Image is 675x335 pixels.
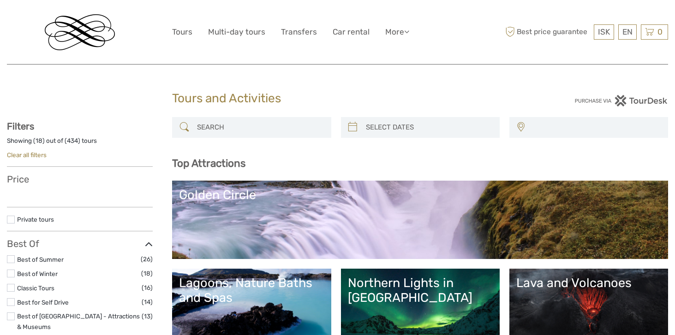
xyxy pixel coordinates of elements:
a: Best of Winter [17,270,58,277]
span: (14) [142,297,153,307]
span: (13) [142,311,153,322]
span: 0 [656,27,664,36]
a: Clear all filters [7,151,47,159]
b: Top Attractions [172,157,245,170]
img: Reykjavik Residence [45,14,115,50]
a: Tours [172,25,192,39]
div: EN [618,24,637,40]
span: (18) [141,268,153,279]
h3: Price [7,174,153,185]
div: Showing ( ) out of ( ) tours [7,136,153,151]
span: Best price guarantee [503,24,591,40]
div: Lava and Volcanoes [516,276,661,290]
img: PurchaseViaTourDesk.png [574,95,668,106]
a: Transfers [281,25,317,39]
div: Golden Circle [179,188,661,202]
a: Best of Summer [17,256,64,263]
input: SEARCH [193,119,326,135]
a: Private tours [17,216,54,223]
span: (16) [142,282,153,293]
div: Northern Lights in [GEOGRAPHIC_DATA] [348,276,493,306]
label: 434 [67,136,78,145]
a: Golden Circle [179,188,661,252]
a: Best for Self Drive [17,299,69,306]
span: (26) [141,254,153,264]
a: More [385,25,409,39]
h3: Best Of [7,238,153,249]
label: 18 [36,136,42,145]
span: ISK [598,27,610,36]
strong: Filters [7,121,34,132]
h1: Tours and Activities [172,91,503,106]
input: SELECT DATES [362,119,495,135]
a: Multi-day tours [208,25,265,39]
a: Best of [GEOGRAPHIC_DATA] - Attractions & Museums [17,312,140,330]
div: Lagoons, Nature Baths and Spas [179,276,324,306]
a: Classic Tours [17,284,54,292]
a: Car rental [333,25,370,39]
